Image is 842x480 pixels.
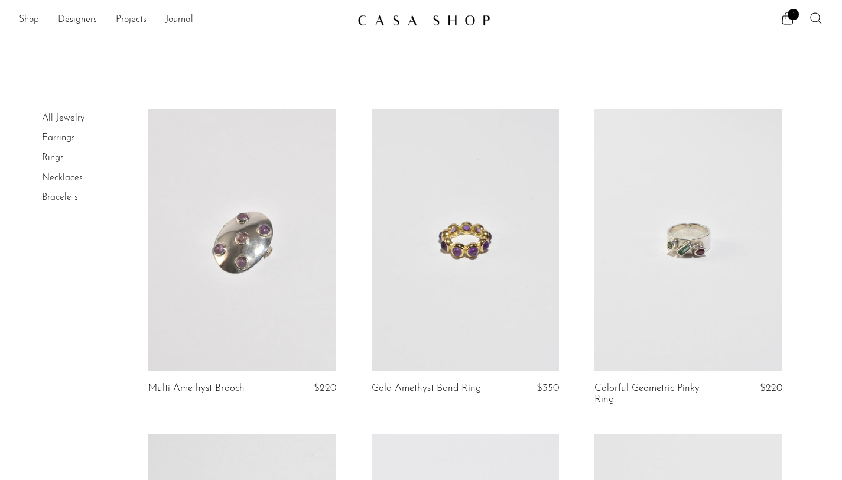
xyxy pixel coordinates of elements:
[314,383,336,393] span: $220
[19,10,348,30] ul: NEW HEADER MENU
[788,9,799,20] span: 1
[42,173,83,183] a: Necklaces
[19,12,39,28] a: Shop
[42,193,78,202] a: Bracelets
[42,153,64,163] a: Rings
[42,133,75,142] a: Earrings
[19,10,348,30] nav: Desktop navigation
[148,383,245,394] a: Multi Amethyst Brooch
[760,383,782,393] span: $220
[42,113,84,123] a: All Jewelry
[165,12,193,28] a: Journal
[537,383,559,393] span: $350
[116,12,147,28] a: Projects
[372,383,481,394] a: Gold Amethyst Band Ring
[58,12,97,28] a: Designers
[594,383,719,405] a: Colorful Geometric Pinky Ring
